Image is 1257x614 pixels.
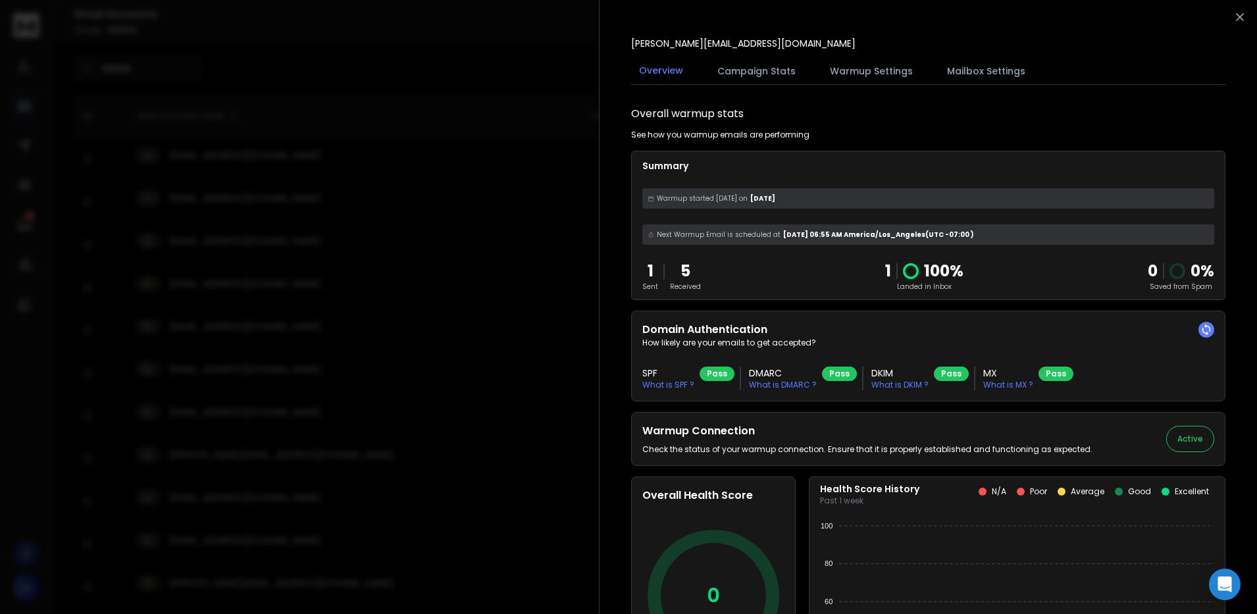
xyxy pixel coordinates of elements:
[642,224,1214,245] div: [DATE] 06:55 AM America/Los_Angeles (UTC -07:00 )
[992,486,1006,497] p: N/A
[820,482,919,496] p: Health Score History
[885,261,891,282] p: 1
[642,380,694,390] p: What is SPF ?
[657,230,781,240] span: Next Warmup Email is scheduled at
[700,367,734,381] div: Pass
[749,367,817,380] h3: DMARC
[631,106,744,122] h1: Overall warmup stats
[642,282,658,292] p: Sent
[642,261,658,282] p: 1
[1071,486,1104,497] p: Average
[1209,569,1241,600] div: Open Intercom Messenger
[822,57,921,86] button: Warmup Settings
[822,367,857,381] div: Pass
[1039,367,1073,381] div: Pass
[642,188,1214,209] div: [DATE]
[924,261,963,282] p: 100 %
[820,496,919,506] p: Past 1 week
[825,559,833,567] tspan: 80
[670,282,701,292] p: Received
[707,584,720,607] p: 0
[885,282,963,292] p: Landed in Inbox
[934,367,969,381] div: Pass
[1148,282,1214,292] p: Saved from Spam
[642,322,1214,338] h2: Domain Authentication
[709,57,804,86] button: Campaign Stats
[983,367,1033,380] h3: MX
[642,159,1214,172] p: Summary
[871,380,929,390] p: What is DKIM ?
[642,444,1092,455] p: Check the status of your warmup connection. Ensure that it is properly established and functionin...
[631,56,691,86] button: Overview
[825,598,833,605] tspan: 60
[1128,486,1151,497] p: Good
[657,193,748,203] span: Warmup started [DATE] on
[871,367,929,380] h3: DKIM
[939,57,1033,86] button: Mailbox Settings
[821,522,833,530] tspan: 100
[1175,486,1209,497] p: Excellent
[631,37,856,50] p: [PERSON_NAME][EMAIL_ADDRESS][DOMAIN_NAME]
[670,261,701,282] p: 5
[642,423,1092,439] h2: Warmup Connection
[983,380,1033,390] p: What is MX ?
[1148,260,1158,282] strong: 0
[1030,486,1047,497] p: Poor
[642,338,1214,348] p: How likely are your emails to get accepted?
[631,130,809,140] p: See how you warmup emails are performing
[642,367,694,380] h3: SPF
[1166,426,1214,452] button: Active
[749,380,817,390] p: What is DMARC ?
[1191,261,1214,282] p: 0 %
[642,488,784,503] h2: Overall Health Score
